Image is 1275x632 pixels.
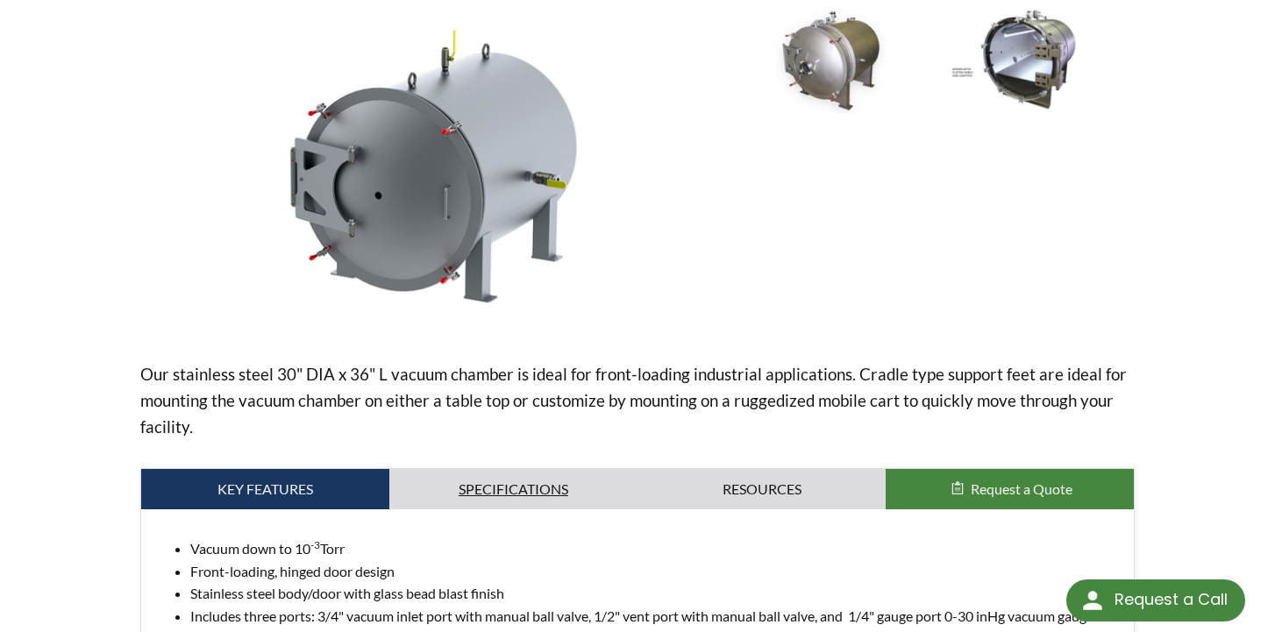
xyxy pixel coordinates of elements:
[140,6,723,333] img: SS Horizontal Industrial Vacuum Chamber, right side angle view
[1079,586,1107,614] img: round button
[190,560,1121,583] li: Front-loading, hinged door design
[737,6,927,112] img: Custom Vacuum Chamber with Hinged Door, front angle view
[637,469,886,509] a: Resources
[190,582,1121,605] li: Stainless steel body/door with glass bead blast finish
[190,537,1121,560] li: Vacuum down to 10 Torr
[140,361,1136,440] p: Our stainless steel 30" DIA x 36" L vacuum chamber is ideal for front-loading industrial applicat...
[310,538,320,551] sup: -3
[936,6,1126,112] img: Vacuum Chamber with acrylic door, custom shelf and lighting, front view
[190,605,1121,628] li: Includes three ports: 3/4" vacuum inlet port with manual ball valve, 1/2" vent port with manual b...
[971,480,1072,497] span: Request a Quote
[141,469,389,509] a: Key Features
[389,469,637,509] a: Specifications
[886,469,1134,509] button: Request a Quote
[1066,579,1245,621] div: Request a Call
[1115,579,1228,620] div: Request a Call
